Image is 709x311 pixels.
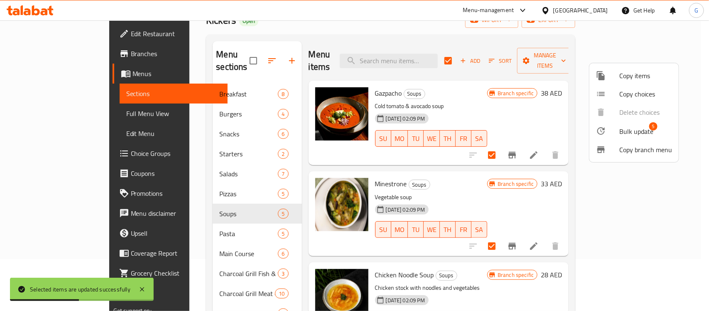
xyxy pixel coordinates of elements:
[619,126,653,136] span: Bulk update
[30,285,130,294] div: Selected items are updated successfully
[649,122,657,131] span: 5
[619,71,672,81] span: Copy items
[619,145,672,155] span: Copy branch menu
[619,89,672,99] span: Copy choices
